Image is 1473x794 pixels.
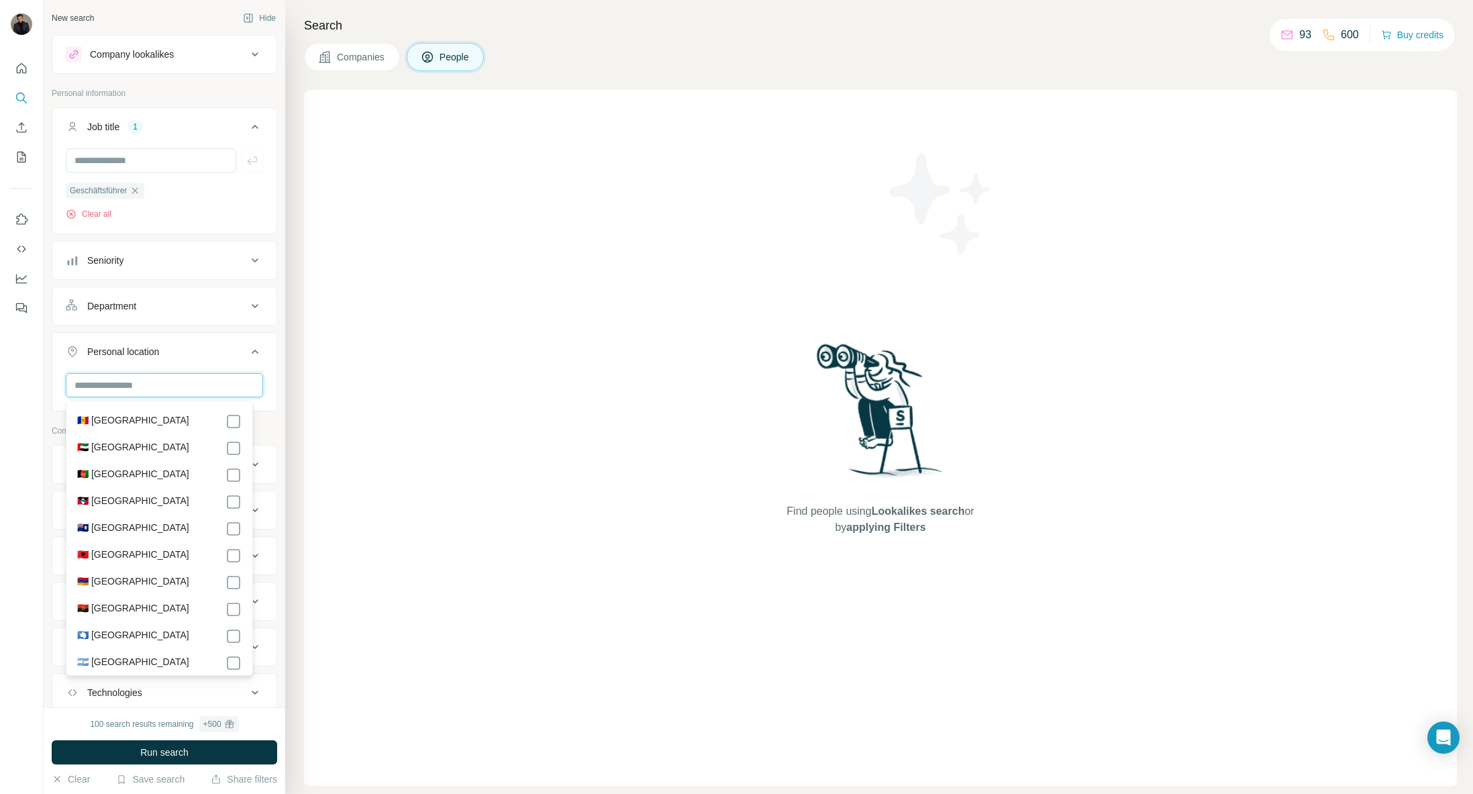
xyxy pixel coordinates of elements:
[880,144,1001,264] img: Surfe Illustration - Stars
[52,87,277,99] p: Personal information
[77,628,189,644] label: 🇦🇶 [GEOGRAPHIC_DATA]
[203,718,221,730] div: + 500
[52,677,276,709] button: Technologies
[52,631,276,663] button: Employees (size)
[87,686,142,699] div: Technologies
[52,773,90,786] button: Clear
[234,8,285,28] button: Hide
[11,237,32,261] button: Use Surfe API
[872,505,965,517] span: Lookalikes search
[77,413,189,430] label: 🇦🇩 [GEOGRAPHIC_DATA]
[77,521,189,537] label: 🇦🇮 [GEOGRAPHIC_DATA]
[52,244,276,277] button: Seniority
[77,575,189,591] label: 🇦🇲 [GEOGRAPHIC_DATA]
[304,16,1457,35] h4: Search
[77,494,189,510] label: 🇦🇬 [GEOGRAPHIC_DATA]
[52,425,277,437] p: Company information
[52,38,276,70] button: Company lookalikes
[90,716,238,732] div: 100 search results remaining
[52,540,276,572] button: HQ location
[52,12,94,24] div: New search
[77,467,189,483] label: 🇦🇫 [GEOGRAPHIC_DATA]
[52,494,276,526] button: Industry
[773,503,988,536] span: Find people using or by
[811,340,950,490] img: Surfe Illustration - Woman searching with binoculars
[440,50,470,64] span: People
[211,773,277,786] button: Share filters
[11,56,32,81] button: Quick start
[116,773,185,786] button: Save search
[11,296,32,320] button: Feedback
[77,440,189,456] label: 🇦🇪 [GEOGRAPHIC_DATA]
[140,746,189,759] span: Run search
[11,266,32,291] button: Dashboard
[52,740,277,764] button: Run search
[1299,27,1311,43] p: 93
[66,208,111,220] button: Clear all
[128,121,143,133] div: 1
[337,50,386,64] span: Companies
[87,120,119,134] div: Job title
[77,601,189,617] label: 🇦🇴 [GEOGRAPHIC_DATA]
[77,655,189,671] label: 🇦🇷 [GEOGRAPHIC_DATA]
[87,254,123,267] div: Seniority
[1381,26,1443,44] button: Buy credits
[87,299,136,313] div: Department
[52,111,276,148] button: Job title1
[52,290,276,322] button: Department
[87,345,159,358] div: Personal location
[11,86,32,110] button: Search
[1341,27,1359,43] p: 600
[52,448,276,481] button: Company
[11,13,32,35] img: Avatar
[52,585,276,617] button: Annual revenue ($)
[11,115,32,140] button: Enrich CSV
[846,522,925,533] span: applying Filters
[52,336,276,373] button: Personal location
[77,548,189,564] label: 🇦🇱 [GEOGRAPHIC_DATA]
[11,145,32,169] button: My lists
[11,207,32,232] button: Use Surfe on LinkedIn
[90,48,174,61] div: Company lookalikes
[1427,722,1460,754] div: Open Intercom Messenger
[70,185,127,197] span: Geschäftsführer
